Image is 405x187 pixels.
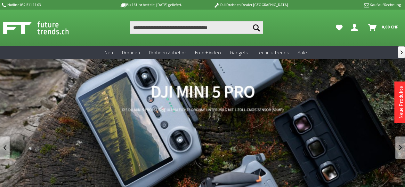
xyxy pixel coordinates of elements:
[398,86,404,119] a: Neue Produkte
[250,21,263,34] button: Suchen
[348,21,363,34] a: Dein Konto
[252,46,293,59] a: Technik-Trends
[3,20,83,36] img: Shop Futuretrends - zur Startseite wechseln
[149,49,186,56] span: Drohnen Zubehör
[401,51,403,54] span: 
[122,49,140,56] span: Drohnen
[144,46,190,59] a: Drohnen Zubehör
[382,22,399,32] span: 0,00 CHF
[293,46,312,59] a: Sale
[117,46,144,59] a: Drohnen
[366,21,402,34] a: Warenkorb
[230,49,247,56] span: Gadgets
[130,21,263,34] input: Produkt, Marke, Kategorie, EAN, Artikelnummer…
[101,1,201,9] p: Bis 16 Uhr bestellt, [DATE] geliefert.
[201,1,301,9] p: DJI Drohnen Dealer [GEOGRAPHIC_DATA]
[256,49,288,56] span: Technik-Trends
[297,49,307,56] span: Sale
[195,49,221,56] span: Foto + Video
[190,46,225,59] a: Foto + Video
[100,46,117,59] a: Neu
[225,46,252,59] a: Gadgets
[301,1,401,9] p: Kauf auf Rechnung
[333,21,346,34] a: Meine Favoriten
[1,1,101,9] p: Hotline 032 511 11 03
[105,49,113,56] span: Neu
